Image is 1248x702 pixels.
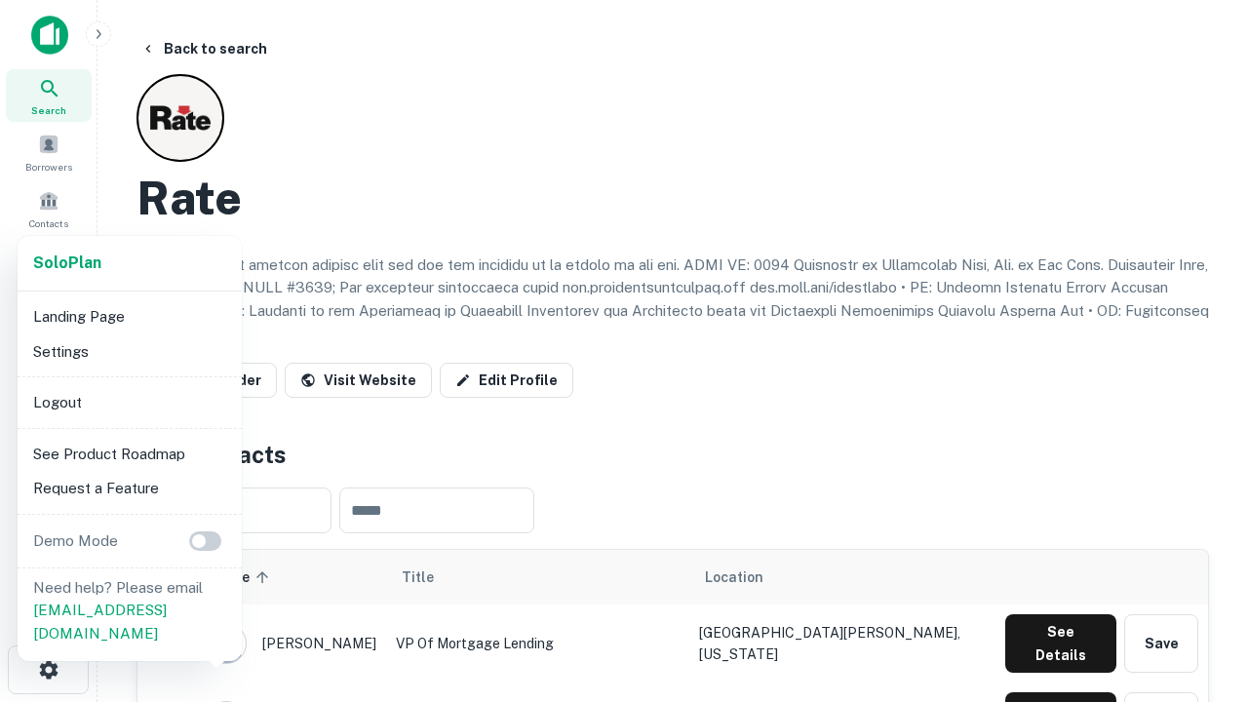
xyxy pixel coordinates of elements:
li: Logout [25,385,234,420]
iframe: Chat Widget [1150,484,1248,577]
strong: Solo Plan [33,253,101,272]
li: See Product Roadmap [25,437,234,472]
a: [EMAIL_ADDRESS][DOMAIN_NAME] [33,602,167,642]
li: Landing Page [25,299,234,334]
li: Request a Feature [25,471,234,506]
p: Need help? Please email [33,576,226,645]
li: Settings [25,334,234,370]
p: Demo Mode [25,529,126,553]
a: SoloPlan [33,252,101,275]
